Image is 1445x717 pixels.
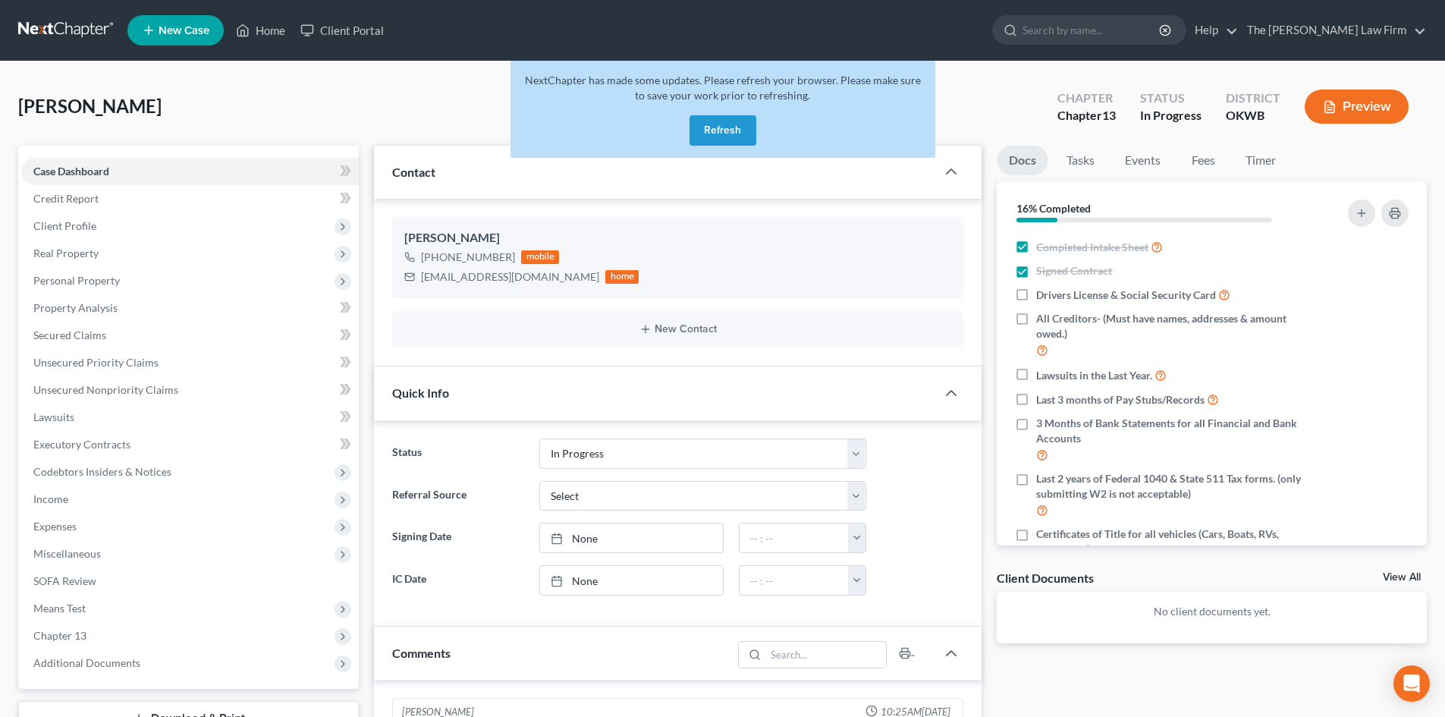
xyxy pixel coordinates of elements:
span: SOFA Review [33,574,96,587]
span: Drivers License & Social Security Card [1036,288,1216,303]
a: Unsecured Nonpriority Claims [21,376,359,404]
a: Secured Claims [21,322,359,349]
label: IC Date [385,565,531,596]
a: The [PERSON_NAME] Law Firm [1239,17,1426,44]
a: Credit Report [21,185,359,212]
div: District [1226,90,1280,107]
span: Last 2 years of Federal 1040 & State 511 Tax forms. (only submitting W2 is not acceptable) [1036,471,1306,502]
label: Signing Date [385,523,531,553]
div: mobile [521,250,559,264]
label: Referral Source [385,481,531,511]
span: Personal Property [33,274,120,287]
span: All Creditors- (Must have names, addresses & amount owed.) [1036,311,1306,341]
span: Lawsuits in the Last Year. [1036,368,1152,383]
span: 3 Months of Bank Statements for all Financial and Bank Accounts [1036,416,1306,446]
input: Search... [766,642,887,668]
span: Codebtors Insiders & Notices [33,465,171,478]
div: [EMAIL_ADDRESS][DOMAIN_NAME] [421,269,599,285]
span: Last 3 months of Pay Stubs/Records [1036,392,1205,407]
span: Certificates of Title for all vehicles (Cars, Boats, RVs, ATVs, Ect...) If its in your name, we n... [1036,527,1306,557]
div: Chapter [1057,90,1116,107]
span: Case Dashboard [33,165,109,178]
span: Quick Info [392,385,449,400]
span: Contact [392,165,435,179]
div: Status [1140,90,1202,107]
input: -- : -- [740,566,849,595]
span: Client Profile [33,219,96,232]
p: No client documents yet. [1009,604,1415,619]
span: Income [33,492,68,505]
span: Chapter 13 [33,629,86,642]
span: NextChapter has made some updates. Please refresh your browser. Please make sure to save your wor... [525,74,921,102]
span: Lawsuits [33,410,74,423]
span: Additional Documents [33,656,140,669]
span: Real Property [33,247,99,259]
div: In Progress [1140,107,1202,124]
a: Tasks [1054,146,1107,175]
span: 13 [1102,108,1116,122]
a: Case Dashboard [21,158,359,185]
a: Home [228,17,293,44]
div: [PHONE_NUMBER] [421,250,515,265]
input: -- : -- [740,524,849,552]
span: Miscellaneous [33,547,101,560]
span: Signed Contract [1036,263,1112,278]
span: Unsecured Priority Claims [33,356,159,369]
label: Status [385,439,531,469]
a: SOFA Review [21,568,359,595]
a: Fees [1179,146,1227,175]
a: Client Portal [293,17,391,44]
strong: 16% Completed [1016,202,1091,215]
a: Events [1113,146,1173,175]
button: New Contact [404,323,951,335]
button: Refresh [690,115,756,146]
div: OKWB [1226,107,1280,124]
a: Timer [1233,146,1288,175]
span: New Case [159,25,209,36]
a: Executory Contracts [21,431,359,458]
span: Secured Claims [33,329,106,341]
a: None [540,566,723,595]
input: Search by name... [1022,16,1161,44]
a: Docs [997,146,1048,175]
span: Executory Contracts [33,438,130,451]
span: [PERSON_NAME] [18,95,162,117]
a: Unsecured Priority Claims [21,349,359,376]
a: View All [1383,572,1421,583]
a: Help [1187,17,1238,44]
div: Client Documents [997,570,1094,586]
span: Credit Report [33,192,99,205]
a: None [540,524,723,552]
div: [PERSON_NAME] [404,229,951,247]
span: Expenses [33,520,77,533]
a: Lawsuits [21,404,359,431]
div: home [605,270,639,284]
button: Preview [1305,90,1409,124]
div: Open Intercom Messenger [1393,665,1430,702]
a: Property Analysis [21,294,359,322]
span: Means Test [33,602,86,615]
span: Property Analysis [33,301,118,314]
div: Chapter [1057,107,1116,124]
span: Completed Intake Sheet [1036,240,1148,255]
span: Unsecured Nonpriority Claims [33,383,178,396]
span: Comments [392,646,451,660]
